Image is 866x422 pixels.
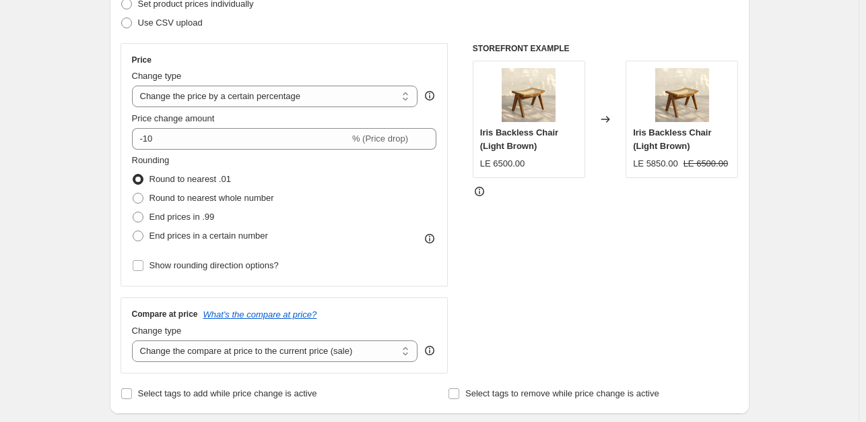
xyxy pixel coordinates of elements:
span: End prices in a certain number [149,231,268,241]
h6: STOREFRONT EXAMPLE [473,43,739,54]
span: Rounding [132,155,170,165]
span: Round to nearest .01 [149,174,231,184]
span: Round to nearest whole number [149,193,274,203]
div: help [423,344,436,357]
input: -15 [132,128,349,150]
span: Price change amount [132,113,215,123]
div: help [423,89,436,102]
span: Use CSV upload [138,18,203,28]
strike: LE 6500.00 [684,157,729,171]
img: IMG_9203_80x.jpg [655,68,709,122]
button: What's the compare at price? [203,309,317,320]
span: % (Price drop) [352,133,408,144]
span: Change type [132,326,182,336]
span: Show rounding direction options? [149,260,279,270]
span: End prices in .99 [149,212,215,222]
span: Iris Backless Chair (Light Brown) [480,127,558,151]
h3: Price [132,55,152,65]
span: Change type [132,71,182,81]
span: Select tags to add while price change is active [138,388,317,398]
img: IMG_9203_80x.jpg [502,68,556,122]
div: LE 6500.00 [480,157,525,171]
span: Select tags to remove while price change is active [465,388,659,398]
div: LE 5850.00 [633,157,678,171]
span: Iris Backless Chair (Light Brown) [633,127,711,151]
h3: Compare at price [132,309,198,320]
